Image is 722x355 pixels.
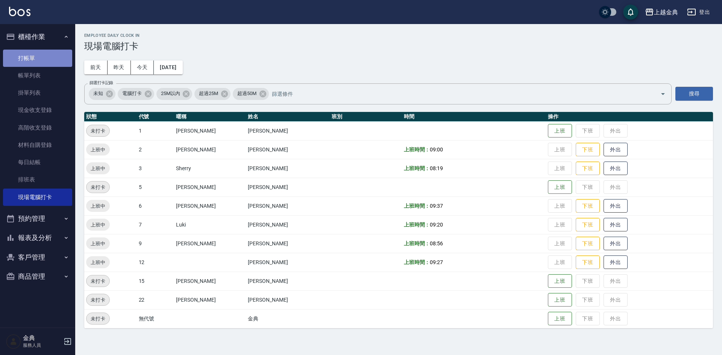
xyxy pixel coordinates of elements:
[86,202,110,210] span: 上班中
[137,215,174,234] td: 7
[548,124,572,138] button: 上班
[89,88,115,100] div: 未知
[86,296,109,304] span: 未打卡
[84,60,108,74] button: 前天
[404,203,430,209] b: 上班時間：
[684,5,713,19] button: 登出
[3,67,72,84] a: 帳單列表
[84,112,137,122] th: 狀態
[194,88,231,100] div: 超過25M
[430,165,443,171] span: 08:19
[576,255,600,269] button: 下班
[430,203,443,209] span: 09:37
[89,80,113,86] label: 篩選打卡記錄
[84,41,713,51] h3: 現場電腦打卡
[246,253,330,272] td: [PERSON_NAME]
[430,147,443,153] span: 09:00
[137,253,174,272] td: 12
[154,60,182,74] button: [DATE]
[404,240,430,246] b: 上班時間：
[675,87,713,101] button: 搜尋
[86,258,110,266] span: 上班中
[137,121,174,140] td: 1
[174,178,246,196] td: [PERSON_NAME]
[86,183,109,191] span: 未打卡
[174,290,246,309] td: [PERSON_NAME]
[404,147,430,153] b: 上班時間：
[548,293,572,307] button: 上班
[137,272,174,290] td: 15
[430,240,443,246] span: 08:56
[86,277,109,285] span: 未打卡
[156,88,193,100] div: 25M以內
[246,196,330,215] td: [PERSON_NAME]
[402,112,546,122] th: 時間
[246,234,330,253] td: [PERSON_NAME]
[246,159,330,178] td: [PERSON_NAME]
[9,7,30,16] img: Logo
[137,234,174,253] td: 9
[3,119,72,136] a: 高階收支登錄
[108,60,131,74] button: 昨天
[233,88,269,100] div: 超過50M
[604,143,628,157] button: 外出
[3,267,72,286] button: 商品管理
[174,121,246,140] td: [PERSON_NAME]
[546,112,713,122] th: 操作
[23,342,61,349] p: 服務人員
[246,140,330,159] td: [PERSON_NAME]
[3,50,72,67] a: 打帳單
[330,112,402,122] th: 班別
[3,209,72,228] button: 預約管理
[246,272,330,290] td: [PERSON_NAME]
[118,90,146,97] span: 電腦打卡
[6,334,21,349] img: Person
[174,112,246,122] th: 暱稱
[137,159,174,178] td: 3
[657,88,669,100] button: Open
[604,199,628,213] button: 外出
[23,334,61,342] h5: 金典
[137,178,174,196] td: 5
[86,127,109,135] span: 未打卡
[270,87,647,100] input: 篩選條件
[86,240,110,248] span: 上班中
[84,33,713,38] h2: Employee Daily Clock In
[174,159,246,178] td: Sherry
[131,60,154,74] button: 今天
[576,199,600,213] button: 下班
[3,136,72,154] a: 材料自購登錄
[604,255,628,269] button: 外出
[137,309,174,328] td: 無代號
[86,165,110,172] span: 上班中
[3,27,72,47] button: 櫃檯作業
[404,222,430,228] b: 上班時間：
[3,154,72,171] a: 每日結帳
[174,234,246,253] td: [PERSON_NAME]
[623,5,638,20] button: save
[604,237,628,251] button: 外出
[246,309,330,328] td: 金典
[86,315,109,323] span: 未打卡
[246,112,330,122] th: 姓名
[548,274,572,288] button: 上班
[576,162,600,175] button: 下班
[233,90,261,97] span: 超過50M
[194,90,223,97] span: 超過25M
[3,84,72,101] a: 掛單列表
[654,8,678,17] div: 上越金典
[3,228,72,248] button: 報表及分析
[246,178,330,196] td: [PERSON_NAME]
[246,290,330,309] td: [PERSON_NAME]
[576,237,600,251] button: 下班
[604,218,628,232] button: 外出
[137,196,174,215] td: 6
[3,171,72,188] a: 排班表
[246,121,330,140] td: [PERSON_NAME]
[86,146,110,154] span: 上班中
[174,215,246,234] td: Luki
[430,259,443,265] span: 09:27
[3,189,72,206] a: 現場電腦打卡
[404,165,430,171] b: 上班時間：
[174,140,246,159] td: [PERSON_NAME]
